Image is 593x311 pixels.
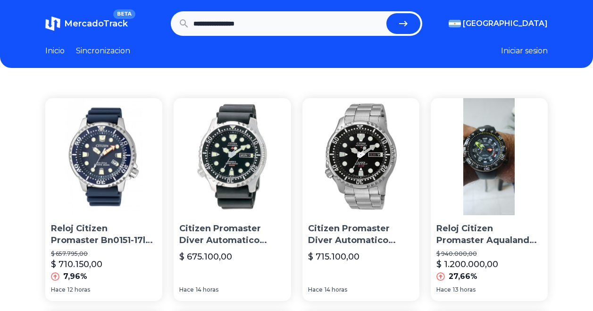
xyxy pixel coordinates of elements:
[179,286,194,294] span: Hace
[76,45,130,57] a: Sincronizacion
[449,271,477,282] p: 27,66%
[453,286,476,294] span: 13 horas
[45,16,60,31] img: MercadoTrack
[67,286,90,294] span: 12 horas
[308,286,323,294] span: Hace
[436,258,498,271] p: $ 1.200.000,00
[449,18,548,29] button: [GEOGRAPHIC_DATA]
[51,250,157,258] p: $ 657.795,00
[463,18,548,29] span: [GEOGRAPHIC_DATA]
[436,223,542,246] p: Reloj Citizen Promaster Aqualand 200m
[113,9,135,19] span: BETA
[196,286,218,294] span: 14 horas
[174,98,291,301] a: Citizen Promaster Diver Automatico Ny0040-09e Fotos RealesCitizen Promaster Diver Automatico Ny00...
[431,98,548,301] a: Reloj Citizen Promaster Aqualand 200mReloj Citizen Promaster Aqualand 200m$ 940.000,00$ 1.200.000...
[449,20,461,27] img: Argentina
[179,223,285,246] p: Citizen Promaster Diver Automatico Ny0040-09e Fotos Reales
[64,18,128,29] span: MercadoTrack
[45,16,128,31] a: MercadoTrackBETA
[45,45,65,57] a: Inicio
[436,286,451,294] span: Hace
[302,98,419,215] img: Citizen Promaster Diver Automatico Ny0040-50e Fot. Reales
[436,250,542,258] p: $ 940.000,00
[51,258,102,271] p: $ 710.150,00
[45,98,162,301] a: Reloj Citizen Promaster Bn0151-17l Agen Ofici Enviogratis MReloj Citizen Promaster Bn0151-17l Age...
[325,286,347,294] span: 14 horas
[45,98,162,215] img: Reloj Citizen Promaster Bn0151-17l Agen Ofici Enviogratis M
[179,250,232,263] p: $ 675.100,00
[302,98,419,301] a: Citizen Promaster Diver Automatico Ny0040-50e Fot. RealesCitizen Promaster Diver Automatico Ny004...
[431,98,548,215] img: Reloj Citizen Promaster Aqualand 200m
[308,223,414,246] p: Citizen Promaster Diver Automatico Ny0040-50e Fot. Reales
[63,271,87,282] p: 7,96%
[51,223,157,246] p: Reloj Citizen Promaster Bn0151-17l Agen Ofici Enviogratis M
[501,45,548,57] button: Iniciar sesion
[174,98,291,215] img: Citizen Promaster Diver Automatico Ny0040-09e Fotos Reales
[308,250,359,263] p: $ 715.100,00
[51,286,66,294] span: Hace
